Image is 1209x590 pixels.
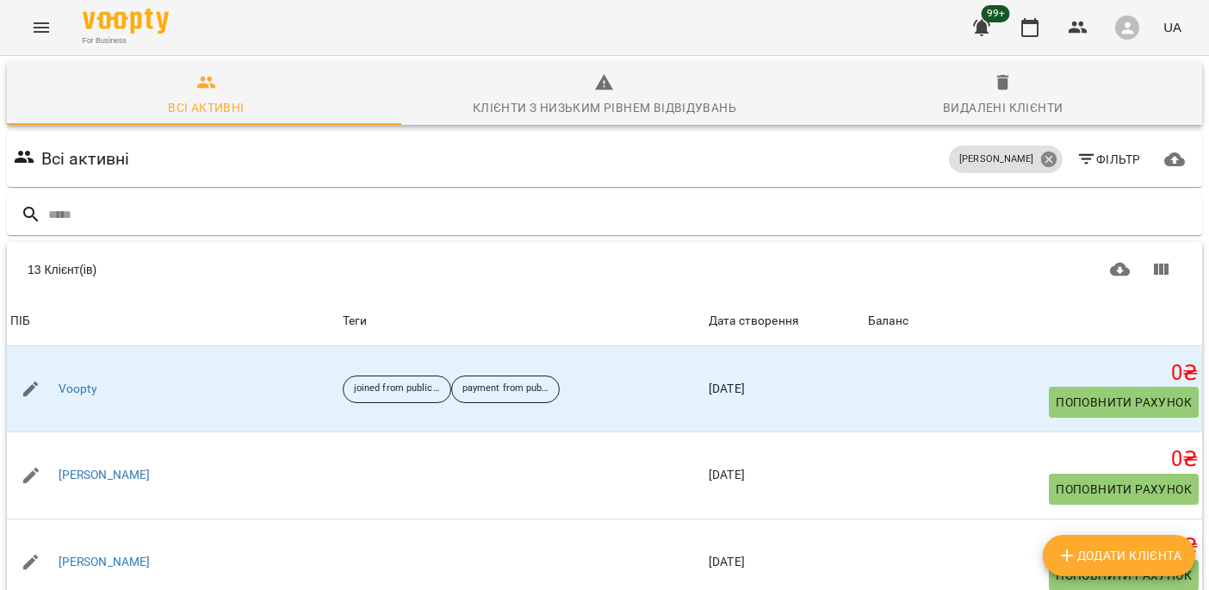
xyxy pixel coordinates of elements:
[709,311,799,332] div: Дата створення
[705,432,865,519] td: [DATE]
[868,360,1199,387] h5: 0 ₴
[1163,18,1181,36] span: UA
[28,261,598,278] div: 13 Клієнт(ів)
[868,533,1199,560] h5: 0 ₴
[1140,249,1181,290] button: Показати колонки
[59,467,151,484] a: [PERSON_NAME]
[168,97,244,118] div: Всі активні
[10,311,336,332] span: ПІБ
[868,311,908,332] div: Sort
[1049,474,1199,505] button: Поповнити рахунок
[1056,479,1192,500] span: Поповнити рахунок
[1156,11,1188,43] button: UA
[1069,144,1148,175] button: Фільтр
[709,311,861,332] span: Дата створення
[7,242,1202,297] div: Table Toolbar
[868,311,1199,332] span: Баланс
[1056,565,1192,586] span: Поповнити рахунок
[10,311,30,332] div: Sort
[343,311,702,332] div: Теги
[1100,249,1141,290] button: Завантажити CSV
[1057,545,1181,566] span: Додати клієнта
[868,446,1199,473] h5: 0 ₴
[462,382,549,396] p: payment from public
[709,311,799,332] div: Sort
[473,97,736,118] div: Клієнти з низьким рівнем відвідувань
[949,146,1062,173] div: [PERSON_NAME]
[354,382,440,396] p: joined from public page
[1049,387,1199,418] button: Поповнити рахунок
[59,554,151,571] a: [PERSON_NAME]
[59,381,98,398] a: Voopty
[1056,392,1192,413] span: Поповнити рахунок
[83,9,169,34] img: Voopty Logo
[705,346,865,432] td: [DATE]
[10,311,30,332] div: ПІБ
[41,146,130,172] h6: Всі активні
[1043,535,1195,576] button: Додати клієнта
[21,7,62,48] button: Menu
[959,152,1033,167] p: [PERSON_NAME]
[982,5,1010,22] span: 99+
[868,311,908,332] div: Баланс
[83,35,169,47] span: For Business
[451,376,560,403] div: payment from public
[343,376,451,403] div: joined from public page
[943,97,1063,118] div: Видалені клієнти
[1076,149,1141,170] span: Фільтр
